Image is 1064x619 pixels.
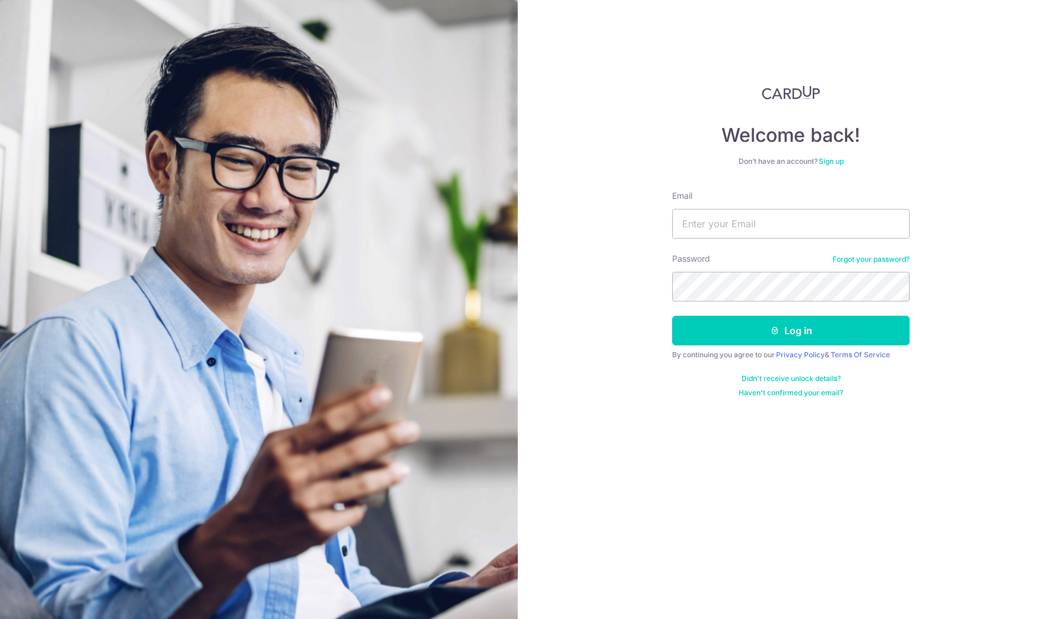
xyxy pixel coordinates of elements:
[672,350,910,360] div: By continuing you agree to our &
[742,374,841,383] a: Didn't receive unlock details?
[672,190,692,202] label: Email
[672,123,910,147] h4: Welcome back!
[832,255,910,264] a: Forgot your password?
[672,253,710,265] label: Password
[672,157,910,166] div: Don’t have an account?
[672,316,910,345] button: Log in
[739,388,843,398] a: Haven't confirmed your email?
[819,157,844,166] a: Sign up
[672,209,910,239] input: Enter your Email
[762,85,820,100] img: CardUp Logo
[831,350,890,359] a: Terms Of Service
[776,350,825,359] a: Privacy Policy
